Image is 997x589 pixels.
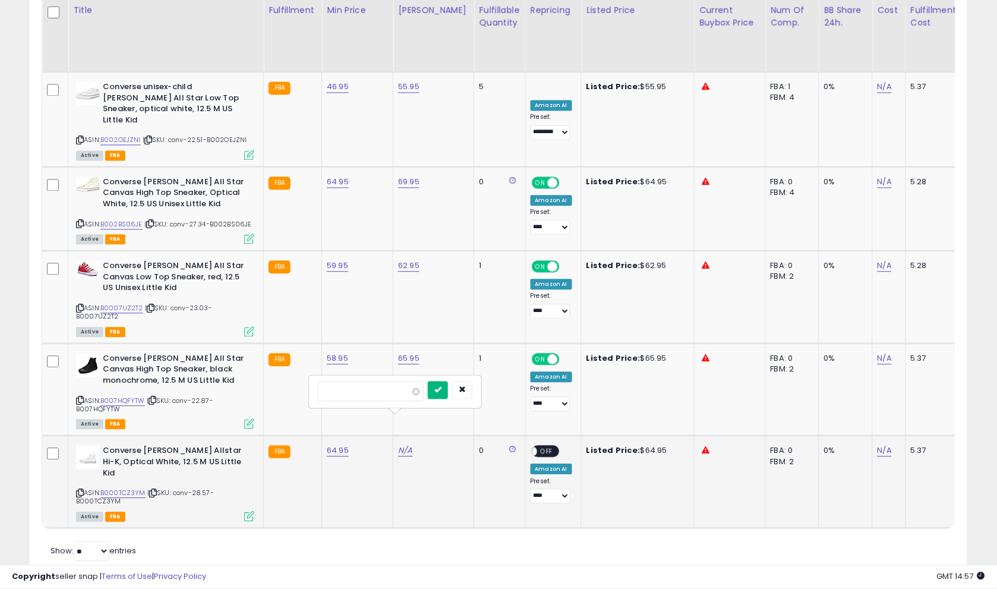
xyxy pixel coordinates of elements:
[533,354,548,364] span: ON
[586,82,685,93] div: $55.95
[586,4,689,17] div: Listed Price
[398,4,469,17] div: [PERSON_NAME]
[269,82,291,95] small: FBA
[531,385,572,412] div: Preset:
[878,177,892,188] a: N/A
[76,261,254,336] div: ASIN:
[327,177,349,188] a: 64.95
[76,354,254,429] div: ASIN:
[911,177,952,188] div: 5.28
[327,353,348,365] a: 58.95
[557,178,576,188] span: OFF
[531,196,572,206] div: Amazon AI
[824,177,863,188] div: 0%
[911,261,952,272] div: 5.28
[531,478,572,505] div: Preset:
[398,353,419,365] a: 65.95
[531,209,572,235] div: Preset:
[269,261,291,274] small: FBA
[76,354,100,377] img: 41Z+LdVZ9+L._SL40_.jpg
[586,260,641,272] b: Listed Price:
[398,260,419,272] a: 62.95
[771,457,810,468] div: FBM: 2
[878,81,892,93] a: N/A
[824,446,863,456] div: 0%
[533,262,548,272] span: ON
[531,279,572,290] div: Amazon AI
[531,372,572,383] div: Amazon AI
[878,445,892,457] a: N/A
[479,4,520,29] div: Fulfillable Quantity
[771,446,810,456] div: FBA: 0
[76,489,214,506] span: | SKU: conv-28.57-B000TCZ3YM
[771,4,814,29] div: Num of Comp.
[12,571,55,582] strong: Copyright
[824,4,867,29] div: BB Share 24h.
[479,354,516,364] div: 1
[531,114,572,140] div: Preset:
[269,446,291,459] small: FBA
[327,445,349,457] a: 64.95
[12,572,206,583] div: seller snap | |
[398,177,419,188] a: 69.95
[103,261,247,297] b: Converse [PERSON_NAME] All Star Canvas Low Top Sneaker, red, 12.5 US Unisex Little Kid
[76,82,254,159] div: ASIN:
[586,177,641,188] b: Listed Price:
[479,177,516,188] div: 0
[771,93,810,103] div: FBM: 4
[100,304,143,314] a: B0007UZ2T2
[586,354,685,364] div: $65.95
[771,177,810,188] div: FBA: 0
[586,177,685,188] div: $64.95
[699,4,761,29] div: Current Buybox Price
[586,446,685,456] div: $64.95
[911,354,952,364] div: 5.37
[105,151,125,161] span: FBA
[76,396,213,414] span: | SKU: conv-22.87-B007HQFYTW
[533,178,548,188] span: ON
[105,327,125,338] span: FBA
[327,81,349,93] a: 46.95
[937,571,985,582] span: 2025-08-14 14:57 GMT
[824,82,863,93] div: 0%
[771,188,810,199] div: FBM: 4
[878,4,901,17] div: Cost
[51,546,136,557] span: Show: entries
[771,364,810,375] div: FBM: 2
[76,420,103,430] span: All listings currently available for purchase on Amazon
[103,446,247,482] b: Converse [PERSON_NAME] Allstar Hi-K, Optical White, 12.5 M US Little Kid
[878,260,892,272] a: N/A
[105,512,125,522] span: FBA
[76,304,212,322] span: | SKU: conv-23.03-B0007UZ2T2
[73,4,258,17] div: Title
[479,82,516,93] div: 5
[105,235,125,245] span: FBA
[771,261,810,272] div: FBA: 0
[102,571,152,582] a: Terms of Use
[911,4,957,29] div: Fulfillment Cost
[586,353,641,364] b: Listed Price:
[911,446,952,456] div: 5.37
[824,354,863,364] div: 0%
[100,220,143,230] a: B002BS06JE
[586,261,685,272] div: $62.95
[76,327,103,338] span: All listings currently available for purchase on Amazon
[269,177,291,190] small: FBA
[327,4,388,17] div: Min Price
[557,354,576,364] span: OFF
[531,4,576,17] div: Repricing
[327,260,348,272] a: 59.95
[103,177,247,213] b: Converse [PERSON_NAME] All Star Canvas High Top Sneaker, Optical White, 12.5 US Unisex Little Kid
[105,420,125,430] span: FBA
[100,396,145,407] a: B007HQFYTW
[878,353,892,365] a: N/A
[103,82,247,129] b: Converse unisex-child [PERSON_NAME] All Star Low Top Sneaker, optical white, 12.5 M US Little Kid
[76,446,254,521] div: ASIN:
[269,354,291,367] small: FBA
[479,446,516,456] div: 0
[76,82,100,106] img: 31Gn8tcLtFL._SL40_.jpg
[531,464,572,475] div: Amazon AI
[771,82,810,93] div: FBA: 1
[100,489,146,499] a: B000TCZ3YM
[76,151,103,161] span: All listings currently available for purchase on Amazon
